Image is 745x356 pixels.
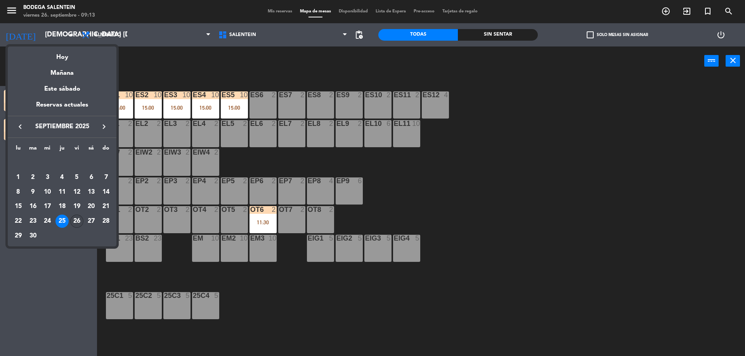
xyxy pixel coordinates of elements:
th: domingo [99,144,113,156]
th: martes [26,144,40,156]
th: jueves [55,144,69,156]
div: 29 [12,229,25,242]
td: SEP. [11,155,113,170]
td: 4 de septiembre de 2025 [55,170,69,185]
td: 30 de septiembre de 2025 [26,229,40,243]
td: 1 de septiembre de 2025 [11,170,26,185]
th: sábado [84,144,99,156]
div: Mañana [8,62,116,78]
div: 19 [70,200,83,213]
span: septiembre 2025 [27,122,97,132]
td: 10 de septiembre de 2025 [40,185,55,199]
div: Hoy [8,46,116,62]
div: 17 [41,200,54,213]
div: 25 [55,215,69,228]
div: 6 [85,171,98,184]
i: keyboard_arrow_right [99,122,109,131]
div: 13 [85,186,98,199]
div: 5 [70,171,83,184]
td: 29 de septiembre de 2025 [11,229,26,243]
button: keyboard_arrow_right [97,122,111,132]
td: 28 de septiembre de 2025 [99,214,113,229]
td: 21 de septiembre de 2025 [99,199,113,214]
div: Reservas actuales [8,100,116,116]
th: miércoles [40,144,55,156]
div: 8 [12,186,25,199]
div: 21 [99,200,113,213]
td: 25 de septiembre de 2025 [55,214,69,229]
div: 18 [55,200,69,213]
div: 1 [12,171,25,184]
div: 16 [26,200,40,213]
div: 14 [99,186,113,199]
i: keyboard_arrow_left [16,122,25,131]
td: 13 de septiembre de 2025 [84,185,99,199]
div: 11 [55,186,69,199]
td: 22 de septiembre de 2025 [11,214,26,229]
th: viernes [69,144,84,156]
div: 28 [99,215,113,228]
div: 12 [70,186,83,199]
td: 7 de septiembre de 2025 [99,170,113,185]
div: 27 [85,215,98,228]
div: 20 [85,200,98,213]
th: lunes [11,144,26,156]
div: 23 [26,215,40,228]
td: 17 de septiembre de 2025 [40,199,55,214]
div: 3 [41,171,54,184]
td: 2 de septiembre de 2025 [26,170,40,185]
div: 26 [70,215,83,228]
div: 7 [99,171,113,184]
div: 2 [26,171,40,184]
td: 16 de septiembre de 2025 [26,199,40,214]
div: 22 [12,215,25,228]
div: Este sábado [8,78,116,100]
button: keyboard_arrow_left [13,122,27,132]
td: 9 de septiembre de 2025 [26,185,40,199]
div: 10 [41,186,54,199]
td: 14 de septiembre de 2025 [99,185,113,199]
div: 15 [12,200,25,213]
td: 6 de septiembre de 2025 [84,170,99,185]
td: 24 de septiembre de 2025 [40,214,55,229]
td: 12 de septiembre de 2025 [69,185,84,199]
td: 19 de septiembre de 2025 [69,199,84,214]
td: 20 de septiembre de 2025 [84,199,99,214]
div: 30 [26,229,40,242]
td: 27 de septiembre de 2025 [84,214,99,229]
td: 15 de septiembre de 2025 [11,199,26,214]
td: 5 de septiembre de 2025 [69,170,84,185]
td: 8 de septiembre de 2025 [11,185,26,199]
div: 24 [41,215,54,228]
td: 3 de septiembre de 2025 [40,170,55,185]
div: 9 [26,186,40,199]
div: 4 [55,171,69,184]
td: 11 de septiembre de 2025 [55,185,69,199]
td: 23 de septiembre de 2025 [26,214,40,229]
td: 18 de septiembre de 2025 [55,199,69,214]
td: 26 de septiembre de 2025 [69,214,84,229]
